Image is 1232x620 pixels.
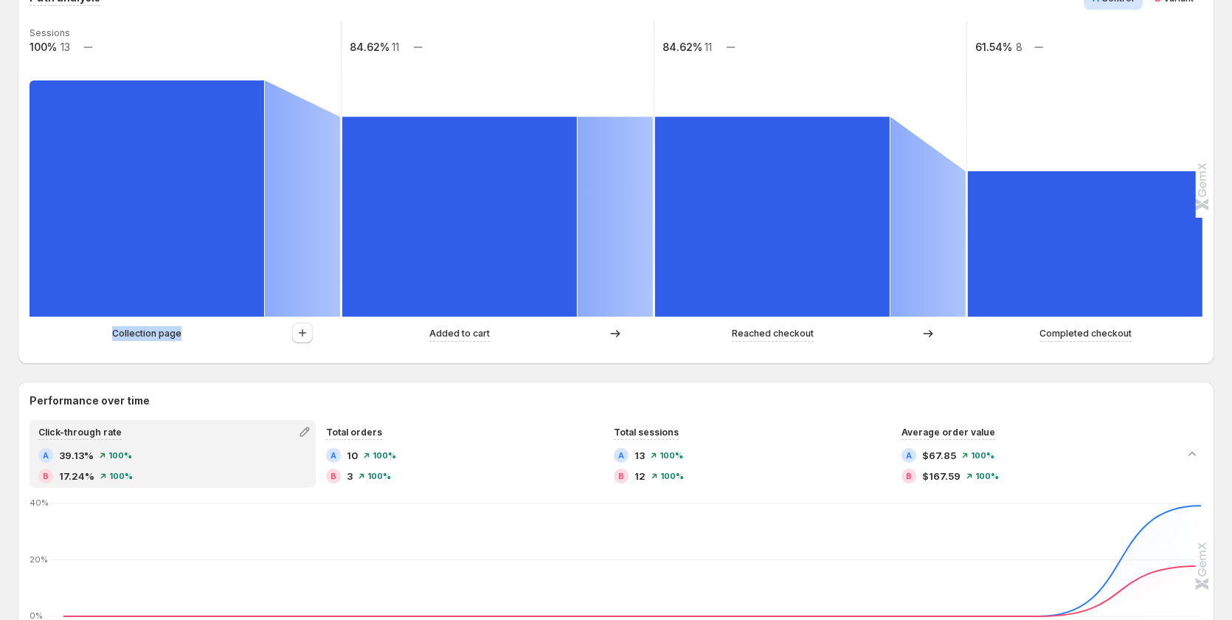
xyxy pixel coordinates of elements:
text: 84.62% [662,41,702,53]
span: 100% [367,472,391,480]
text: 8 [1016,41,1022,53]
span: 100% [108,451,132,460]
span: 39.13% [59,448,94,463]
text: 13 [60,41,70,53]
h2: B [618,472,624,480]
h2: A [331,451,336,460]
span: 100% [975,472,999,480]
path: Added to cart: 11 [342,117,577,317]
span: Click-through rate [38,427,122,438]
text: 61.54% [975,41,1012,53]
span: 100% [660,472,684,480]
p: Completed checkout [1039,326,1132,341]
p: Reached checkout [732,326,814,341]
text: 100% [30,41,57,53]
h2: B [43,472,49,480]
h2: A [43,451,49,460]
span: $167.59 [922,469,961,483]
text: Sessions [30,27,70,38]
span: Total sessions [614,427,679,438]
span: $67.85 [922,448,956,463]
span: 100% [373,451,396,460]
h2: B [906,472,912,480]
h2: A [906,451,912,460]
text: 11 [705,41,712,53]
span: 100% [971,451,994,460]
text: 11 [392,41,399,53]
span: Average order value [901,427,995,438]
h2: A [618,451,624,460]
span: 12 [634,469,646,483]
span: 100% [660,451,683,460]
path: Completed checkout: 8 [968,171,1202,317]
p: Added to cart [429,326,490,341]
button: Collapse chart [1182,444,1202,464]
span: 13 [634,448,645,463]
span: 100% [109,472,133,480]
h2: B [331,472,336,480]
h2: Performance over time [30,393,1202,408]
path: Reached checkout: 11 [655,117,890,317]
text: 20% [30,554,48,565]
span: 3 [347,469,353,483]
p: Collection page [112,326,181,341]
span: Total orders [326,427,382,438]
span: 10 [347,448,358,463]
text: 40% [30,497,49,508]
text: 84.62% [350,41,390,53]
span: 17.24% [59,469,94,483]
